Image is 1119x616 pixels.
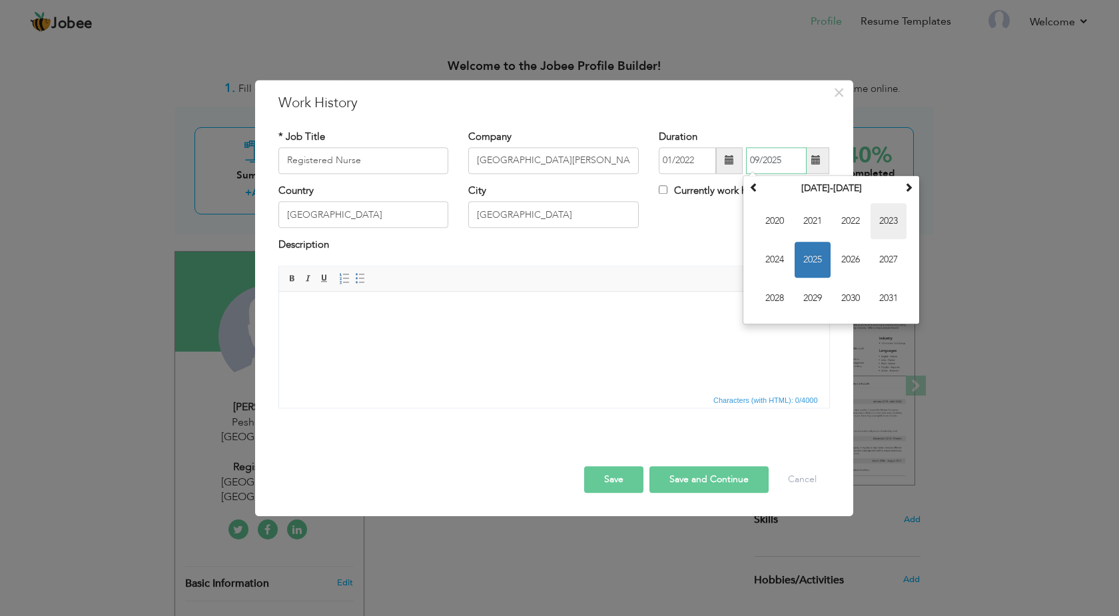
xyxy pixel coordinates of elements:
a: Insert/Remove Bulleted List [353,271,368,286]
button: Cancel [775,466,830,493]
span: Characters (with HTML): 0/4000 [711,394,821,406]
span: 2025 [795,242,831,278]
span: 2027 [871,242,907,278]
a: Bold [285,271,300,286]
button: Save and Continue [649,466,769,493]
input: Currently work here [659,185,667,194]
span: 2031 [871,280,907,316]
label: City [468,184,486,198]
th: Select Decade [762,178,901,198]
a: Underline [317,271,332,286]
span: 2028 [757,280,793,316]
span: 2020 [757,203,793,239]
span: 2029 [795,280,831,316]
span: 2030 [833,280,869,316]
label: Country [278,184,314,198]
span: Previous Decade [749,182,759,192]
input: From [659,147,716,174]
button: Close [829,82,850,103]
button: Save [584,466,643,493]
span: 2026 [833,242,869,278]
span: 2021 [795,203,831,239]
label: Duration [659,130,697,144]
a: Italic [301,271,316,286]
label: Currently work here [659,184,761,198]
div: Statistics [711,394,822,406]
span: × [833,81,845,105]
label: * Job Title [278,130,325,144]
span: 2022 [833,203,869,239]
h3: Work History [278,93,830,113]
input: Present [746,147,807,174]
span: Next Decade [904,182,913,192]
iframe: Rich Text Editor, workEditor [279,292,829,392]
span: 2024 [757,242,793,278]
label: Description [278,238,329,252]
span: 2023 [871,203,907,239]
label: Company [468,130,512,144]
a: Insert/Remove Numbered List [337,271,352,286]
